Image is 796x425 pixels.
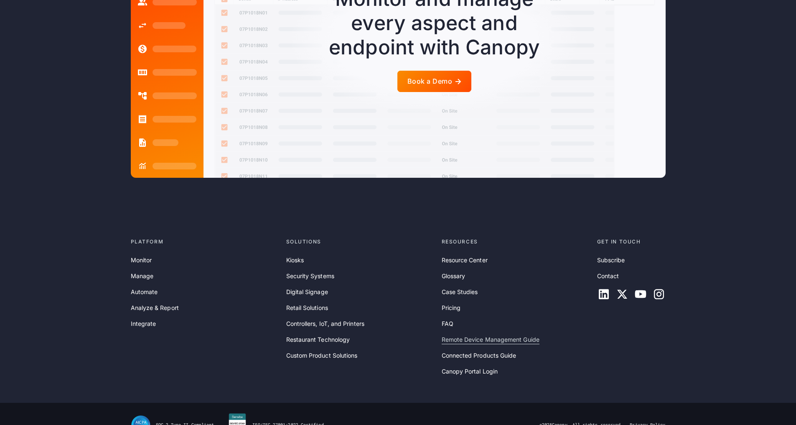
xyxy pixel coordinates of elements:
a: Case Studies [442,287,478,297]
a: Controllers, IoT, and Printers [286,319,364,328]
div: Resources [442,238,590,246]
a: Retail Solutions [286,303,328,312]
a: FAQ [442,319,453,328]
a: Kiosks [286,256,304,265]
div: Platform [131,238,280,246]
a: Subscribe [597,256,625,265]
div: Solutions [286,238,435,246]
a: Custom Product Solutions [286,351,358,360]
a: Digital Signage [286,287,328,297]
a: Connected Products Guide [442,351,516,360]
a: Book a Demo [397,71,471,92]
a: Remote Device Management Guide [442,335,539,344]
div: Get in touch [597,238,666,246]
a: Security Systems [286,271,334,281]
a: Automate [131,287,158,297]
a: Analyze & Report [131,303,179,312]
a: Canopy Portal Login [442,367,498,376]
a: Monitor [131,256,152,265]
div: Book a Demo [407,77,452,85]
a: Glossary [442,271,465,281]
a: Integrate [131,319,156,328]
a: Pricing [442,303,461,312]
a: Resource Center [442,256,488,265]
a: Contact [597,271,619,281]
a: Manage [131,271,153,281]
a: Restaurant Technology [286,335,350,344]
